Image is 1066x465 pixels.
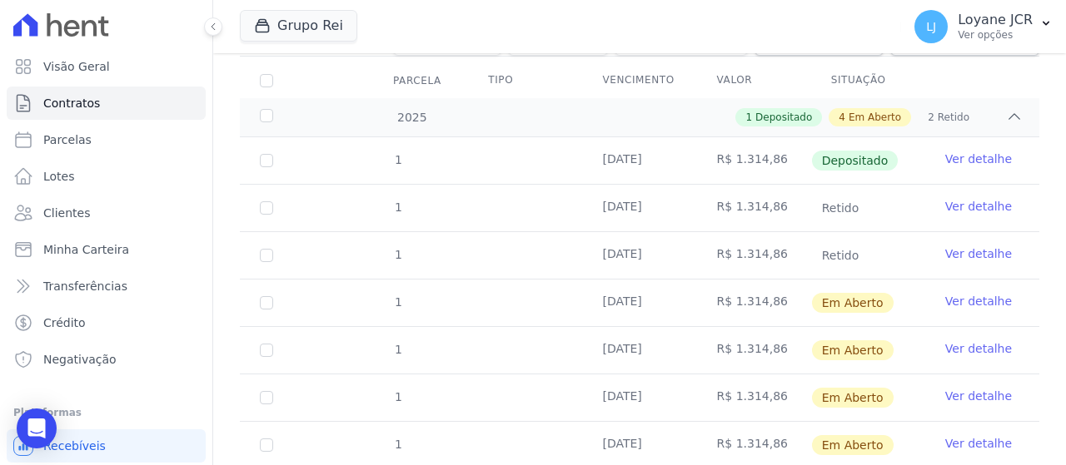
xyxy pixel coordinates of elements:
[697,137,811,184] td: R$ 1.314,86
[13,403,199,423] div: Plataformas
[938,110,969,125] span: Retido
[928,110,934,125] span: 2
[582,374,696,421] td: [DATE]
[811,63,925,98] th: Situação
[7,196,206,230] a: Clientes
[43,205,90,221] span: Clientes
[43,95,100,111] span: Contratos
[812,151,899,171] span: Depositado
[43,351,117,368] span: Negativação
[945,340,1012,357] a: Ver detalhe
[582,327,696,373] td: [DATE]
[812,293,894,313] span: Em Aberto
[7,343,206,376] a: Negativação
[755,110,812,125] span: Depositado
[582,137,696,184] td: [DATE]
[260,391,273,404] input: default
[958,28,1033,42] p: Ver opções
[43,241,129,258] span: Minha Carteira
[958,12,1033,28] p: Loyane JCR
[43,131,92,148] span: Parcelas
[945,435,1012,452] a: Ver detalhe
[7,306,206,339] a: Crédito
[7,50,206,83] a: Visão Geral
[697,185,811,231] td: R$ 1.314,86
[17,408,57,448] div: Open Intercom Messenger
[945,151,1012,167] a: Ver detalhe
[945,388,1012,404] a: Ver detalhe
[260,249,273,262] input: Só é possível selecionar pagamentos em aberto
[697,374,811,421] td: R$ 1.314,86
[812,340,894,360] span: Em Aberto
[812,388,894,408] span: Em Aberto
[812,435,894,455] span: Em Aberto
[43,278,127,294] span: Transferências
[901,3,1066,50] button: LJ Loyane JCR Ver opções
[393,390,402,403] span: 1
[926,21,936,32] span: LJ
[260,201,273,215] input: Só é possível selecionar pagamentos em aberto
[839,110,845,125] span: 4
[812,198,869,218] span: Retido
[393,343,402,356] span: 1
[373,64,461,97] div: Parcela
[260,296,273,309] input: default
[240,10,357,42] button: Grupo Rei
[43,168,75,185] span: Lotes
[7,270,206,303] a: Transferências
[393,295,402,309] span: 1
[393,200,402,214] span: 1
[7,233,206,266] a: Minha Carteira
[697,63,811,98] th: Valor
[812,245,869,265] span: Retido
[945,198,1012,215] a: Ver detalhe
[582,185,696,231] td: [DATE]
[393,438,402,451] span: 1
[582,63,696,98] th: Vencimento
[945,293,1012,309] a: Ver detalhe
[393,248,402,261] span: 1
[745,110,752,125] span: 1
[849,110,901,125] span: Em Aberto
[43,58,110,75] span: Visão Geral
[697,279,811,326] td: R$ 1.314,86
[7,87,206,120] a: Contratos
[7,429,206,463] a: Recebíveis
[260,438,273,452] input: default
[697,327,811,373] td: R$ 1.314,86
[697,232,811,279] td: R$ 1.314,86
[260,154,273,167] input: Só é possível selecionar pagamentos em aberto
[7,160,206,193] a: Lotes
[582,232,696,279] td: [DATE]
[7,123,206,156] a: Parcelas
[582,279,696,326] td: [DATE]
[43,438,106,454] span: Recebíveis
[260,344,273,357] input: default
[393,153,402,166] span: 1
[468,63,582,98] th: Tipo
[945,245,1012,262] a: Ver detalhe
[43,314,86,331] span: Crédito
